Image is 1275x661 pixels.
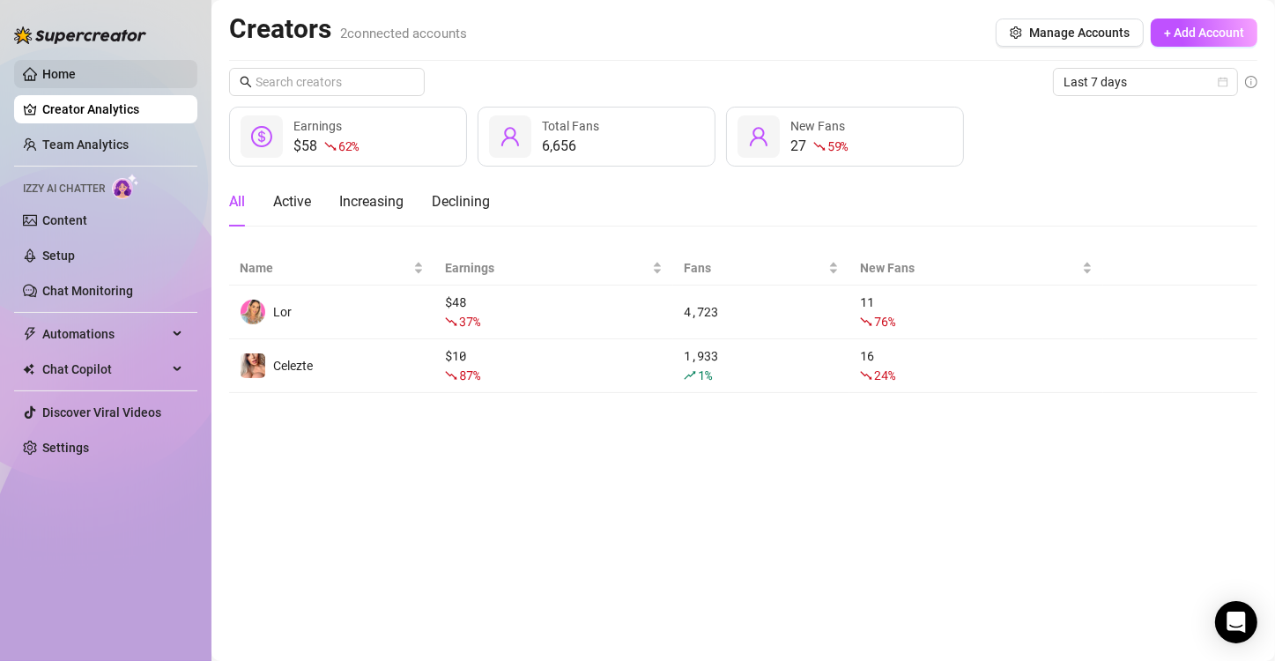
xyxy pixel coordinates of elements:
img: Lor [241,300,265,324]
span: 87 % [459,367,479,383]
span: Name [240,258,410,278]
span: 1 % [698,367,711,383]
a: Settings [42,441,89,455]
a: Team Analytics [42,137,129,152]
span: dollar-circle [251,126,272,147]
span: fall [445,316,457,328]
div: $ 10 [445,346,663,385]
a: Creator Analytics [42,95,183,123]
div: 11 [860,293,1093,331]
span: calendar [1218,77,1228,87]
span: Lor [273,305,292,319]
div: Open Intercom Messenger [1215,601,1257,643]
th: Fans [673,251,849,286]
a: Setup [42,249,75,263]
div: $58 [293,136,359,157]
span: Chat Copilot [42,355,167,383]
div: Declining [432,191,490,212]
th: New Fans [849,251,1103,286]
span: search [240,76,252,88]
img: logo-BBDzfeDw.svg [14,26,146,44]
div: Increasing [339,191,404,212]
span: thunderbolt [23,327,37,341]
input: Search creators [256,72,400,92]
div: All [229,191,245,212]
span: fall [813,140,826,152]
span: info-circle [1245,76,1257,88]
span: user [748,126,769,147]
span: Fans [684,258,825,278]
span: user [500,126,521,147]
a: Discover Viral Videos [42,405,161,420]
span: fall [860,369,872,382]
div: 4,723 [684,302,839,322]
span: 62 % [338,137,359,154]
span: New Fans [860,258,1079,278]
span: 76 % [874,313,894,330]
span: Total Fans [542,119,599,133]
span: Earnings [293,119,342,133]
span: Earnings [445,258,649,278]
div: 27 [790,136,848,157]
span: 2 connected accounts [340,26,467,41]
img: AI Chatter [112,174,139,199]
th: Name [229,251,434,286]
span: setting [1010,26,1022,39]
a: Content [42,213,87,227]
span: New Fans [790,119,845,133]
span: 59 % [827,137,848,154]
th: Earnings [434,251,673,286]
span: fall [860,316,872,328]
span: Manage Accounts [1029,26,1130,40]
div: $ 48 [445,293,663,331]
span: Celezte [273,359,313,373]
img: Celezte [241,353,265,378]
span: Automations [42,320,167,348]
button: Manage Accounts [996,19,1144,47]
span: 24 % [874,367,894,383]
span: rise [684,369,696,382]
a: Home [42,67,76,81]
div: Active [273,191,311,212]
h2: Creators [229,12,467,46]
span: Izzy AI Chatter [23,181,105,197]
a: Chat Monitoring [42,284,133,298]
span: fall [445,369,457,382]
img: Chat Copilot [23,363,34,375]
div: 16 [860,346,1093,385]
div: 1,933 [684,346,839,385]
span: fall [324,140,337,152]
span: 37 % [459,313,479,330]
div: 6,656 [542,136,599,157]
button: + Add Account [1151,19,1257,47]
span: + Add Account [1164,26,1244,40]
span: Last 7 days [1064,69,1227,95]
